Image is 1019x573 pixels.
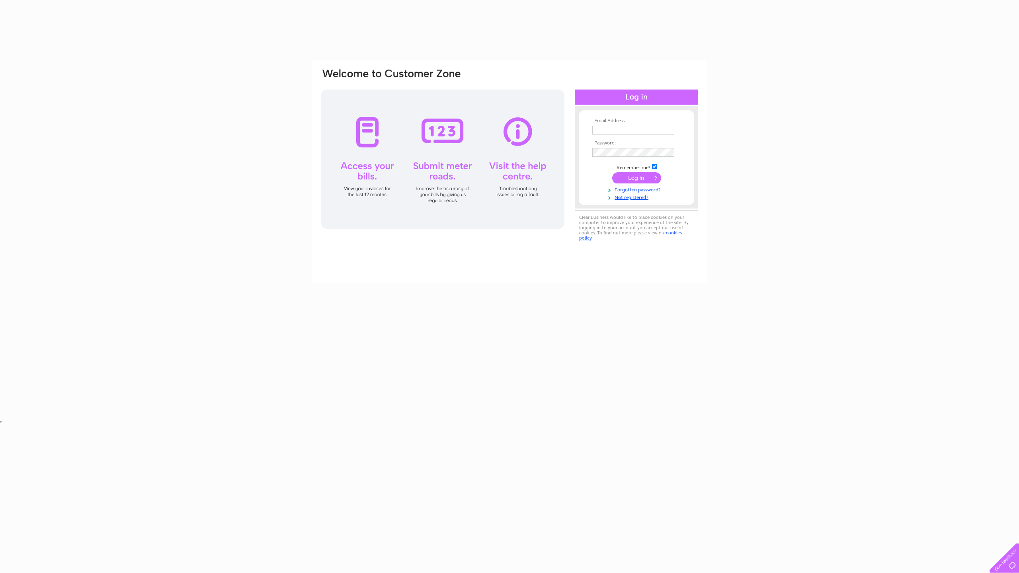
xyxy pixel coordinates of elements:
div: Clear Business would like to place cookies on your computer to improve your experience of the sit... [575,210,698,245]
a: cookies policy [579,230,682,241]
input: Submit [612,172,661,183]
a: Forgotten password? [592,185,683,193]
th: Email Address: [590,118,683,124]
a: Not registered? [592,193,683,201]
th: Password: [590,140,683,146]
td: Remember me? [590,163,683,171]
